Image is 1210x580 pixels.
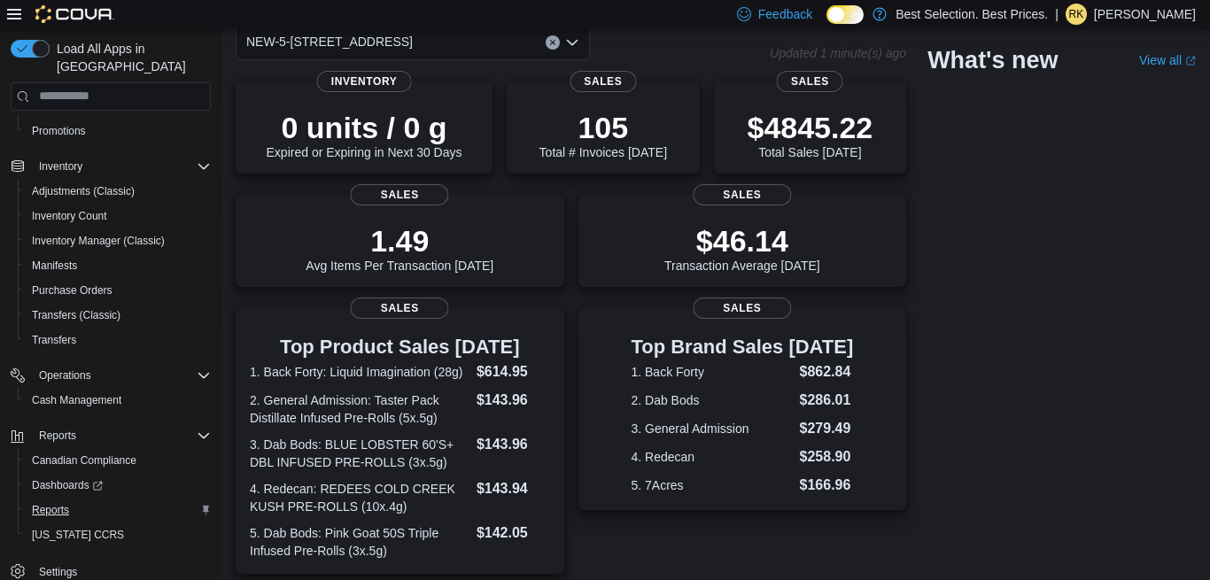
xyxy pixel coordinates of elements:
[250,336,550,358] h3: Top Product Sales [DATE]
[25,475,211,496] span: Dashboards
[800,418,854,439] dd: $279.49
[477,361,550,383] dd: $614.95
[477,434,550,455] dd: $143.96
[32,124,86,138] span: Promotions
[267,110,462,159] div: Expired or Expiring in Next 30 Days
[747,110,873,159] div: Total Sales [DATE]
[18,522,218,547] button: [US_STATE] CCRS
[18,388,218,413] button: Cash Management
[664,223,820,259] p: $46.14
[1185,56,1196,66] svg: External link
[800,446,854,468] dd: $258.90
[777,71,843,92] span: Sales
[25,120,211,142] span: Promotions
[25,230,172,251] a: Inventory Manager (Classic)
[25,524,131,545] a: [US_STATE] CCRS
[18,253,218,278] button: Manifests
[250,480,469,515] dt: 4. Redecan: REDEES COLD CREEK KUSH PRE-ROLLS (10x.4g)
[250,391,469,427] dt: 2. General Admission: Taster Pack Distillate Infused Pre-Rolls (5x.5g)
[25,255,84,276] a: Manifests
[18,228,218,253] button: Inventory Manager (Classic)
[32,393,121,407] span: Cash Management
[18,119,218,143] button: Promotions
[25,329,83,351] a: Transfers
[826,5,864,24] input: Dark Mode
[25,181,142,202] a: Adjustments (Classic)
[25,475,110,496] a: Dashboards
[896,4,1048,25] p: Best Selection. Best Prices.
[18,204,218,228] button: Inventory Count
[35,5,114,23] img: Cova
[267,110,462,145] p: 0 units / 0 g
[25,205,114,227] a: Inventory Count
[693,184,791,205] span: Sales
[317,71,412,92] span: Inventory
[546,35,560,50] button: Clear input
[32,503,69,517] span: Reports
[18,179,218,204] button: Adjustments (Classic)
[32,259,77,273] span: Manifests
[1069,4,1084,25] span: RK
[25,329,211,351] span: Transfers
[25,499,211,521] span: Reports
[4,154,218,179] button: Inventory
[32,333,76,347] span: Transfers
[351,184,449,205] span: Sales
[1139,53,1196,67] a: View allExternal link
[25,305,128,326] a: Transfers (Classic)
[25,499,76,521] a: Reports
[32,425,83,446] button: Reports
[32,156,211,177] span: Inventory
[18,303,218,328] button: Transfers (Classic)
[32,283,112,298] span: Purchase Orders
[18,473,218,498] a: Dashboards
[25,450,211,471] span: Canadian Compliance
[50,40,211,75] span: Load All Apps in [GEOGRAPHIC_DATA]
[800,390,854,411] dd: $286.01
[25,524,211,545] span: Washington CCRS
[306,223,493,273] div: Avg Items Per Transaction [DATE]
[826,24,827,25] span: Dark Mode
[18,328,218,352] button: Transfers
[39,429,76,443] span: Reports
[539,110,667,159] div: Total # Invoices [DATE]
[32,478,103,492] span: Dashboards
[351,298,449,319] span: Sales
[664,223,820,273] div: Transaction Average [DATE]
[25,280,120,301] a: Purchase Orders
[39,565,77,579] span: Settings
[32,528,124,542] span: [US_STATE] CCRS
[32,234,165,248] span: Inventory Manager (Classic)
[565,35,579,50] button: Open list of options
[477,522,550,544] dd: $142.05
[477,478,550,499] dd: $143.94
[927,46,1058,74] h2: What's new
[4,423,218,448] button: Reports
[25,450,143,471] a: Canadian Compliance
[770,46,906,60] p: Updated 1 minute(s) ago
[25,305,211,326] span: Transfers (Classic)
[1055,4,1059,25] p: |
[18,278,218,303] button: Purchase Orders
[32,425,211,446] span: Reports
[758,5,812,23] span: Feedback
[25,390,211,411] span: Cash Management
[25,255,211,276] span: Manifests
[306,223,493,259] p: 1.49
[631,363,792,381] dt: 1. Back Forty
[32,365,98,386] button: Operations
[25,390,128,411] a: Cash Management
[32,209,107,223] span: Inventory Count
[250,436,469,471] dt: 3. Dab Bods: BLUE LOBSTER 60'S+ DBL INFUSED PRE-ROLLS (3x.5g)
[32,365,211,386] span: Operations
[25,120,93,142] a: Promotions
[32,453,136,468] span: Canadian Compliance
[39,159,82,174] span: Inventory
[18,448,218,473] button: Canadian Compliance
[693,298,791,319] span: Sales
[631,448,792,466] dt: 4. Redecan
[32,156,89,177] button: Inventory
[18,498,218,522] button: Reports
[477,390,550,411] dd: $143.96
[32,308,120,322] span: Transfers (Classic)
